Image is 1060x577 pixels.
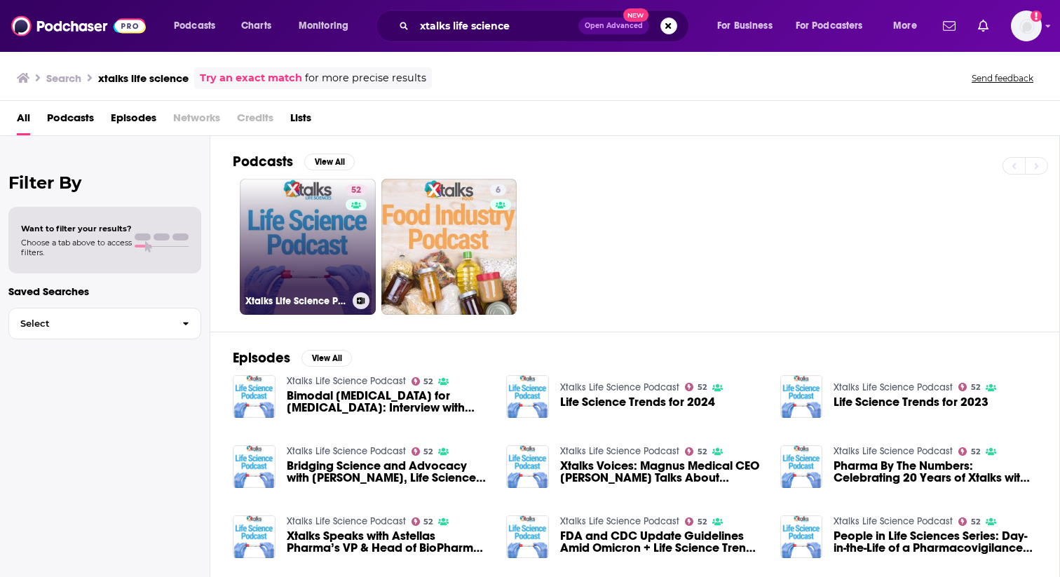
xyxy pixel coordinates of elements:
span: Xtalks Speaks with Astellas Pharma’s VP & Head of BioPharma Development [PERSON_NAME] English Abo... [287,530,490,554]
a: All [17,107,30,135]
a: 52 [685,383,707,391]
span: For Business [717,16,773,36]
button: Show profile menu [1011,11,1042,41]
input: Search podcasts, credits, & more... [414,15,578,37]
h3: Xtalks Life Science Podcast [245,295,347,307]
button: Open AdvancedNew [578,18,649,34]
span: For Podcasters [796,16,863,36]
span: 52 [423,379,433,385]
a: Try an exact match [200,70,302,86]
img: Life Science Trends for 2023 [780,375,823,418]
span: Bimodal [MEDICAL_DATA] for [MEDICAL_DATA]: Interview with [PERSON_NAME], Clinical Director of Neu... [287,390,490,414]
a: Life Science Trends for 2024 [560,396,715,408]
a: Podchaser - Follow, Share and Rate Podcasts [11,13,146,39]
span: Open Advanced [585,22,643,29]
a: Xtalks Speaks with Astellas Pharma’s VP & Head of BioPharma Development Marci English About Menop... [287,530,490,554]
button: Send feedback [967,72,1038,84]
a: 52 [958,447,980,456]
span: Choose a tab above to access filters. [21,238,132,257]
a: 6 [381,179,517,315]
a: Xtalks Life Science Podcast [560,445,679,457]
a: FDA and CDC Update Guidelines Amid Omicron + Life Science Trends for 2022 [560,530,763,554]
a: Xtalks Life Science Podcast [287,515,406,527]
span: Logged in as ryanmason4 [1011,11,1042,41]
img: FDA and CDC Update Guidelines Amid Omicron + Life Science Trends for 2022 [506,515,549,558]
img: User Profile [1011,11,1042,41]
a: Bimodal Neuromodulation for Tinnitus: Interview with Caroline Hamilton, Clinical Director of Neur... [287,390,490,414]
a: 52 [346,184,367,196]
img: Life Science Trends for 2024 [506,375,549,418]
h3: Search [46,72,81,85]
img: Bimodal Neuromodulation for Tinnitus: Interview with Caroline Hamilton, Clinical Director of Neur... [233,375,276,418]
button: open menu [707,15,790,37]
a: 52 [412,517,433,526]
a: 6 [490,184,506,196]
button: open menu [883,15,935,37]
a: 52 [685,517,707,526]
span: 52 [351,184,361,198]
a: Xtalks Life Science Podcast [287,375,406,387]
button: View All [301,350,352,367]
svg: Add a profile image [1031,11,1042,22]
a: 52 [685,447,707,456]
a: People in Life Sciences Series: Day-in-the-Life of a Pharmacovigilance Professional – Interview w... [834,530,1037,554]
span: Xtalks Voices: Magnus Medical CEO [PERSON_NAME] Talks About [MEDICAL_DATA] for [MEDICAL_DATA] [560,460,763,484]
h2: Filter By [8,172,201,193]
a: Charts [232,15,280,37]
img: Pharma By The Numbers: Celebrating 20 Years of Xtalks with an Analysis of the Industry [780,445,823,488]
img: Bridging Science and Advocacy with Lawreen Asuncion, Life Science Professional and Rare Disease P... [233,445,276,488]
span: 52 [971,384,980,391]
a: Xtalks Life Science Podcast [834,445,953,457]
button: Select [8,308,201,339]
button: open menu [787,15,883,37]
a: 52 [412,377,433,386]
button: open menu [289,15,367,37]
span: New [623,8,648,22]
img: Xtalks Speaks with Astellas Pharma’s VP & Head of BioPharma Development Marci English About Menop... [233,515,276,558]
span: 6 [496,184,501,198]
a: Pharma By The Numbers: Celebrating 20 Years of Xtalks with an Analysis of the Industry [834,460,1037,484]
span: for more precise results [305,70,426,86]
a: Episodes [111,107,156,135]
a: 52 [958,517,980,526]
a: Podcasts [47,107,94,135]
span: More [893,16,917,36]
a: PodcastsView All [233,153,355,170]
a: Xtalks Voices: Magnus Medical CEO Dr. Brett Wingeier Talks About Neurostimulation for Depression [560,460,763,484]
a: 52 [958,383,980,391]
a: Xtalks Life Science Podcast [834,515,953,527]
img: Xtalks Voices: Magnus Medical CEO Dr. Brett Wingeier Talks About Neurostimulation for Depression [506,445,549,488]
h2: Episodes [233,349,290,367]
h2: Podcasts [233,153,293,170]
a: EpisodesView All [233,349,352,367]
p: Saved Searches [8,285,201,298]
div: Search podcasts, credits, & more... [389,10,702,42]
span: Monitoring [299,16,348,36]
span: Podcasts [174,16,215,36]
a: Xtalks Life Science Podcast [560,381,679,393]
span: 52 [698,384,707,391]
a: Xtalks Life Science Podcast [287,445,406,457]
a: Life Science Trends for 2023 [834,396,988,408]
img: People in Life Sciences Series: Day-in-the-Life of a Pharmacovigilance Professional – Interview w... [780,515,823,558]
span: 52 [698,449,707,455]
a: 52Xtalks Life Science Podcast [240,179,376,315]
span: Networks [173,107,220,135]
button: open menu [164,15,233,37]
span: Select [9,319,171,328]
a: Lists [290,107,311,135]
span: 52 [423,519,433,525]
